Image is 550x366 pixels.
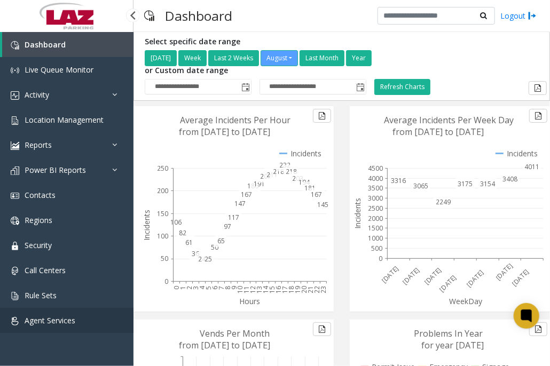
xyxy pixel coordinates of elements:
span: Activity [25,90,49,100]
text: 3175 [458,179,473,188]
img: 'icon' [11,116,19,125]
text: 150 [157,209,168,218]
text: [DATE] [400,265,421,286]
text: 4011 [525,162,540,171]
img: 'icon' [11,192,19,200]
text: 10 [236,286,245,293]
text: 500 [371,244,382,253]
button: Export to pdf [529,322,547,336]
text: 117 [228,213,239,222]
span: Agent Services [25,315,75,325]
text: 82 [179,228,186,237]
h5: or Custom date range [145,66,366,75]
text: 1 [178,286,187,290]
text: 106 [170,218,182,227]
span: Toggle popup [354,79,366,94]
text: 65 [217,236,225,245]
button: [DATE] [145,50,177,66]
text: from [DATE] to [DATE] [179,126,271,138]
button: Export to pdf [529,109,547,123]
h5: Select specific date range [145,37,373,46]
text: [DATE] [437,273,458,294]
img: logout [528,10,537,21]
img: 'icon' [11,292,19,300]
text: Average Incidents Per Hour [180,114,291,126]
text: 3065 [413,181,428,190]
text: 3500 [368,184,383,193]
text: 3316 [391,176,406,185]
text: 218 [273,167,284,176]
text: 50 [161,254,168,263]
h3: Dashboard [160,3,238,29]
text: 36 [192,249,199,258]
text: 0 [379,254,382,263]
text: 5 [204,286,213,290]
button: Week [178,50,207,66]
text: 207 [260,172,271,181]
text: 250 [157,164,168,173]
text: 18 [287,286,296,293]
text: 3154 [480,179,496,188]
button: Year [346,50,372,66]
span: Contacts [25,190,56,200]
button: Export to pdf [313,322,331,336]
span: Power BI Reports [25,165,86,175]
text: 100 [157,232,168,241]
text: from [DATE] to [DATE] [393,126,484,138]
text: 6 [210,286,219,290]
span: Reports [25,140,52,150]
img: 'icon' [11,217,19,225]
text: 97 [224,222,231,231]
text: 12 [248,286,257,293]
text: 25 [205,254,212,264]
text: 16 [274,286,283,293]
text: from [DATE] to [DATE] [179,339,271,351]
text: Incidents [352,198,363,229]
text: 4000 [368,174,383,183]
text: Average Incidents Per Week Day [384,114,514,126]
button: August [261,50,298,66]
span: Regions [25,215,52,225]
img: pageIcon [144,3,154,29]
span: Call Centers [25,265,66,275]
span: Live Queue Monitor [25,65,93,75]
text: 186 [247,181,258,190]
text: 200 [157,186,168,195]
img: 'icon' [11,141,19,150]
text: [DATE] [422,266,443,287]
text: 20 [300,286,309,293]
text: 3 [191,286,200,290]
text: 22 [312,286,321,293]
text: 3000 [368,194,383,203]
text: [DATE] [510,267,531,288]
img: 'icon' [11,267,19,275]
text: for year [DATE] [422,339,484,351]
text: 218 [286,167,297,176]
text: 15 [268,286,277,293]
text: Incidents [142,210,152,241]
text: 50 [211,243,218,252]
text: 4500 [368,164,383,173]
text: 7 [217,286,226,290]
text: 24 [198,254,206,264]
text: 14 [261,285,270,293]
text: 167 [241,190,252,199]
text: 1000 [368,234,383,243]
text: 17 [280,286,289,293]
text: 21 [306,286,315,293]
text: 2 [185,286,194,290]
button: Refresh Charts [374,79,430,95]
text: 194 [298,178,310,187]
text: 167 [311,190,323,199]
text: 19 [293,286,302,293]
img: 'icon' [11,66,19,75]
text: [DATE] [380,264,400,285]
text: Hours [239,296,260,306]
text: 2249 [436,197,451,206]
img: 'icon' [11,242,19,250]
text: 1500 [368,224,383,233]
text: 13 [255,286,264,293]
text: 2000 [368,214,383,223]
text: 0 [164,277,168,286]
img: 'icon' [11,91,19,100]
